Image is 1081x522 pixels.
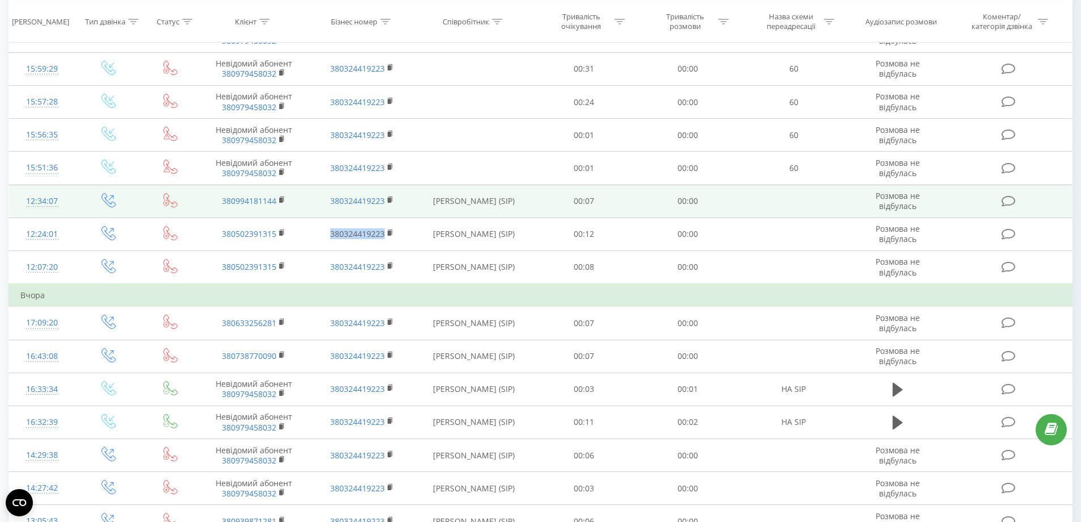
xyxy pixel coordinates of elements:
[222,68,276,79] a: 380979458032
[200,406,308,439] td: Невідомий абонент
[532,439,636,472] td: 00:06
[876,124,920,145] span: Розмова не відбулась
[20,223,64,245] div: 12:24:01
[85,16,125,26] div: Тип дзвінка
[532,472,636,505] td: 00:03
[636,439,740,472] td: 00:00
[330,195,385,206] a: 380324419223
[330,63,385,74] a: 380324419223
[532,218,636,250] td: 00:12
[876,58,920,79] span: Розмова не відбулась
[200,439,308,472] td: Невідомий абонент
[20,58,64,80] div: 15:59:29
[416,218,532,250] td: [PERSON_NAME] (SIP)
[222,135,276,145] a: 380979458032
[739,119,847,152] td: 60
[636,307,740,340] td: 00:00
[416,373,532,406] td: [PERSON_NAME] (SIP)
[200,52,308,85] td: Невідомий абонент
[655,12,716,31] div: Тривалість розмови
[739,86,847,119] td: 60
[876,157,920,178] span: Розмова не відбулась
[200,472,308,505] td: Невідомий абонент
[865,16,937,26] div: Аудіозапис розмови
[20,378,64,400] div: 16:33:34
[636,185,740,218] td: 00:00
[330,350,385,361] a: 380324419223
[416,340,532,373] td: [PERSON_NAME] (SIP)
[222,228,276,239] a: 380502391315
[416,307,532,340] td: [PERSON_NAME] (SIP)
[330,383,385,394] a: 380324419223
[330,261,385,272] a: 380324419223
[200,86,308,119] td: Невідомий абонент
[20,190,64,212] div: 12:34:07
[532,185,636,218] td: 00:07
[6,489,33,516] button: Open CMP widget
[222,488,276,499] a: 380979458032
[20,477,64,499] div: 14:27:42
[969,12,1035,31] div: Коментар/категорія дзвінка
[331,16,377,26] div: Бізнес номер
[760,12,821,31] div: Назва схеми переадресації
[222,422,276,433] a: 380979458032
[739,52,847,85] td: 60
[20,444,64,466] div: 14:29:38
[330,97,385,107] a: 380324419223
[416,406,532,439] td: [PERSON_NAME] (SIP)
[416,439,532,472] td: [PERSON_NAME] (SIP)
[876,190,920,211] span: Розмова не відбулась
[330,162,385,173] a: 380324419223
[636,52,740,85] td: 00:00
[636,406,740,439] td: 00:02
[532,406,636,439] td: 00:11
[876,223,920,244] span: Розмова не відбулась
[330,228,385,239] a: 380324419223
[739,152,847,185] td: 60
[20,312,64,334] div: 17:09:20
[20,345,64,368] div: 16:43:08
[876,256,920,277] span: Розмова не відбулась
[739,373,847,406] td: НА SIP
[20,411,64,433] div: 16:32:39
[330,130,385,140] a: 380324419223
[222,389,276,399] a: 380979458032
[235,16,256,26] div: Клієнт
[636,119,740,152] td: 00:00
[222,168,276,178] a: 380979458032
[20,91,64,113] div: 15:57:28
[330,318,385,328] a: 380324419223
[330,416,385,427] a: 380324419223
[636,373,740,406] td: 00:01
[532,52,636,85] td: 00:31
[222,350,276,361] a: 380738770090
[532,86,636,119] td: 00:24
[876,91,920,112] span: Розмова не відбулась
[416,250,532,284] td: [PERSON_NAME] (SIP)
[636,152,740,185] td: 00:00
[20,157,64,179] div: 15:51:36
[636,472,740,505] td: 00:00
[636,250,740,284] td: 00:00
[12,16,69,26] div: [PERSON_NAME]
[532,340,636,373] td: 00:07
[876,445,920,466] span: Розмова не відбулась
[532,307,636,340] td: 00:07
[876,345,920,366] span: Розмова не відбулась
[330,483,385,494] a: 380324419223
[222,455,276,466] a: 380979458032
[636,86,740,119] td: 00:00
[416,472,532,505] td: [PERSON_NAME] (SIP)
[876,478,920,499] span: Розмова не відбулась
[200,119,308,152] td: Невідомий абонент
[20,256,64,278] div: 12:07:20
[416,185,532,218] td: [PERSON_NAME] (SIP)
[443,16,489,26] div: Співробітник
[876,312,920,333] span: Розмова не відбулась
[200,373,308,406] td: Невідомий абонент
[9,284,1072,307] td: Вчора
[739,406,847,439] td: НА SIP
[330,450,385,461] a: 380324419223
[532,119,636,152] td: 00:01
[222,261,276,272] a: 380502391315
